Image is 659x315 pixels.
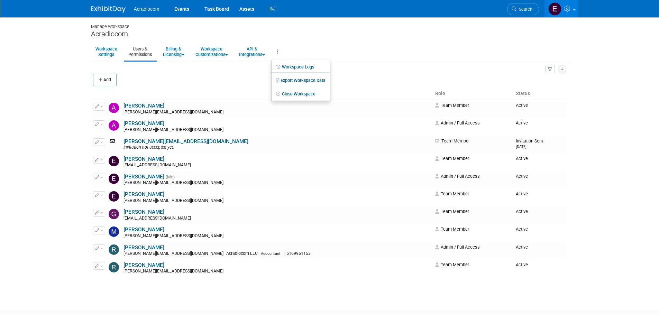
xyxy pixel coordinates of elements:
a: Search [507,3,539,15]
span: Team Member [435,103,469,108]
a: [PERSON_NAME] [123,209,164,215]
a: Close Workspace [272,89,330,99]
span: Active [516,174,528,179]
button: Add [93,74,117,86]
span: Active [516,103,528,108]
a: Workspace Logs [272,62,330,72]
span: Team Member [435,138,470,143]
div: [EMAIL_ADDRESS][DOMAIN_NAME] [123,216,431,221]
a: [PERSON_NAME] [123,103,164,109]
th: Role [432,88,513,100]
div: Manage Workspace [91,17,568,30]
a: [PERSON_NAME] [123,244,164,251]
a: Users &Permissions [124,43,156,60]
img: Gabriela Martinez [109,209,119,219]
small: [DATE] [516,145,527,149]
a: [PERSON_NAME][EMAIL_ADDRESS][DOMAIN_NAME] [123,138,248,145]
span: Team Member [435,209,469,214]
div: [PERSON_NAME][EMAIL_ADDRESS][DOMAIN_NAME] [123,269,431,274]
a: [PERSON_NAME] [123,262,164,268]
span: Acradiocom [134,6,159,12]
div: [PERSON_NAME][EMAIL_ADDRESS][DOMAIN_NAME] [123,198,431,204]
span: Active [516,262,528,267]
th: Status [513,88,566,100]
a: Export Workspace Data [272,75,330,86]
div: [PERSON_NAME][EMAIL_ADDRESS][DOMAIN_NAME] [123,233,431,239]
a: Billing &Licensing [158,43,189,60]
a: WorkspaceCustomizations [191,43,232,60]
img: Edwin Ospina [109,156,119,166]
span: Accountant [261,251,281,256]
a: [PERSON_NAME] [123,120,164,127]
span: Admin / Full Access [435,120,480,126]
span: Admin / Full Access [435,174,480,179]
img: Ruth Ospna [109,262,119,272]
div: [EMAIL_ADDRESS][DOMAIN_NAME] [123,163,431,168]
span: | [223,251,225,256]
span: Search [516,7,532,12]
span: Active [516,209,528,214]
span: Active [516,244,528,250]
img: Elizabeth Martinez [109,174,119,184]
span: Admin / Full Access [435,244,480,250]
a: [PERSON_NAME] [123,226,164,233]
span: Team Member [435,226,469,232]
span: Active [516,226,528,232]
a: [PERSON_NAME] [123,156,164,162]
span: Team Member [435,262,469,267]
span: (Me) [166,175,175,179]
img: ExhibitDay [91,6,126,13]
img: Elizabeth Martinez [548,2,561,16]
div: Invitation not accepted yet. [123,145,431,150]
div: [PERSON_NAME][EMAIL_ADDRESS][DOMAIN_NAME] [123,180,431,186]
span: 5169961153 [285,251,313,256]
img: Anthony Cataldo [109,120,119,131]
div: [PERSON_NAME][EMAIL_ADDRESS][DOMAIN_NAME] [123,127,431,133]
img: Amanda Nazarko [109,103,119,113]
div: [PERSON_NAME][EMAIL_ADDRESS][DOMAIN_NAME] [123,110,431,115]
img: Mike Pascuzzi [109,226,119,237]
img: Ronald Tralle [109,244,119,255]
a: [PERSON_NAME] [123,174,164,180]
span: Acradiocom LLC [225,251,260,256]
div: Acradiocom [91,30,568,38]
span: | [284,251,285,256]
span: Active [516,191,528,196]
span: Team Member [435,156,469,161]
span: Active [516,156,528,161]
img: Eric Healy [109,191,119,202]
span: Active [516,120,528,126]
span: Invitation Sent [516,138,543,149]
a: [PERSON_NAME] [123,191,164,197]
span: Team Member [435,191,469,196]
div: [PERSON_NAME][EMAIL_ADDRESS][DOMAIN_NAME] [123,251,431,257]
a: WorkspaceSettings [91,43,122,60]
a: API &Integrations [235,43,269,60]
